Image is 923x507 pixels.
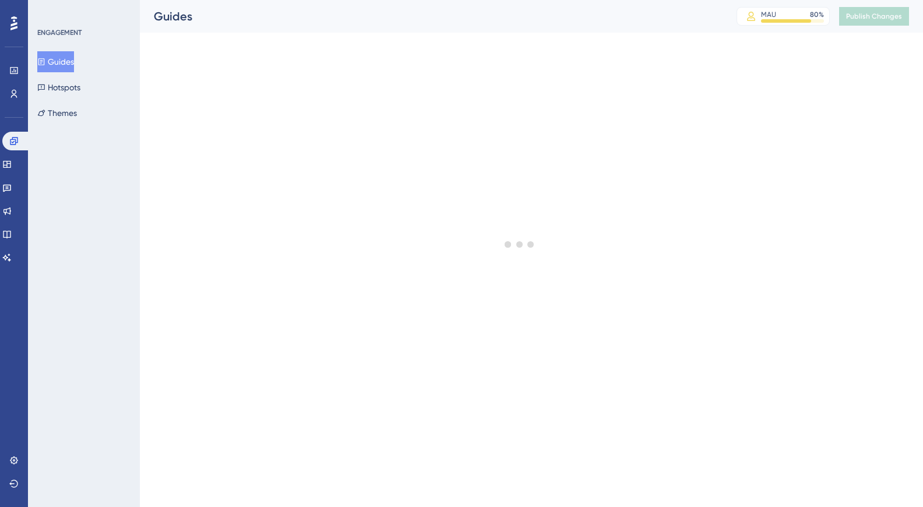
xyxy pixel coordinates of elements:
div: ENGAGEMENT [37,28,82,37]
button: Hotspots [37,77,80,98]
div: 80 % [810,10,824,19]
button: Guides [37,51,74,72]
span: Publish Changes [846,12,902,21]
div: Guides [154,8,707,24]
button: Themes [37,103,77,124]
button: Publish Changes [839,7,909,26]
div: MAU [761,10,776,19]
